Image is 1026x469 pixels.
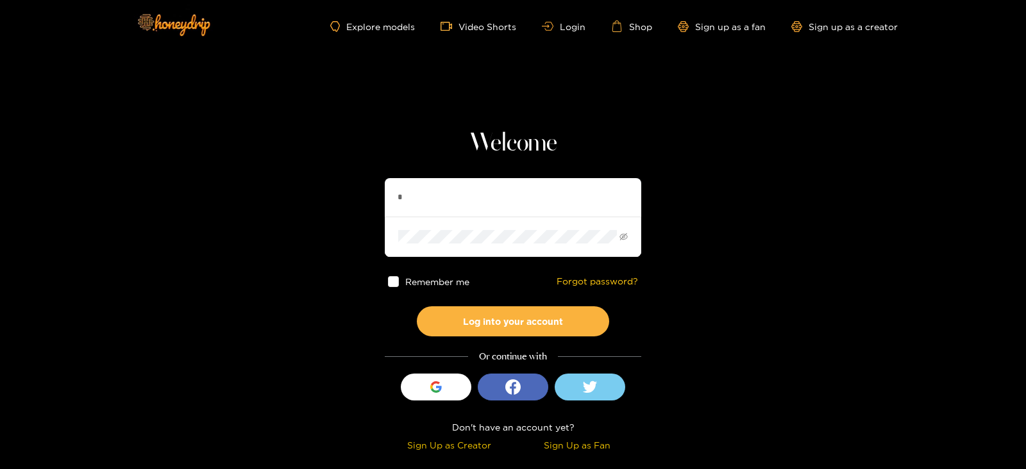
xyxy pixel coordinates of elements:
[619,233,628,241] span: eye-invisible
[388,438,510,452] div: Sign Up as Creator
[417,306,609,336] button: Log into your account
[516,438,638,452] div: Sign Up as Fan
[542,22,585,31] a: Login
[385,128,641,159] h1: Welcome
[385,420,641,434] div: Don't have an account yet?
[678,21,766,32] a: Sign up as a fan
[557,276,638,287] a: Forgot password?
[385,349,641,364] div: Or continue with
[405,277,469,286] span: Remember me
[441,21,516,32] a: Video Shorts
[441,21,458,32] span: video-camera
[611,21,652,32] a: Shop
[791,21,898,32] a: Sign up as a creator
[330,21,415,32] a: Explore models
